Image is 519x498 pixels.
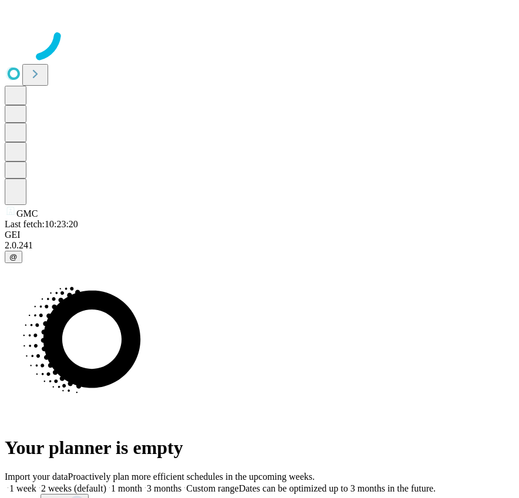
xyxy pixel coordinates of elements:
[5,472,68,482] span: Import your data
[111,483,142,493] span: 1 month
[9,483,36,493] span: 1 week
[186,483,238,493] span: Custom range
[41,483,106,493] span: 2 weeks (default)
[68,472,315,482] span: Proactively plan more efficient schedules in the upcoming weeks.
[5,251,22,263] button: @
[5,230,514,240] div: GEI
[5,437,514,459] h1: Your planner is empty
[147,483,181,493] span: 3 months
[5,240,514,251] div: 2.0.241
[16,208,38,218] span: GMC
[239,483,436,493] span: Dates can be optimized up to 3 months in the future.
[5,219,78,229] span: Last fetch: 10:23:20
[9,253,18,261] span: @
